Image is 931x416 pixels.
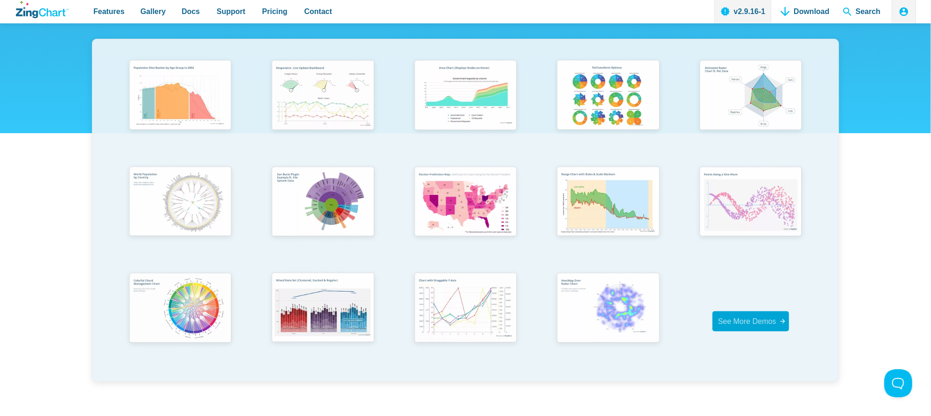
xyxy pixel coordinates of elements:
a: Colorful Chord Management Chart [109,268,252,374]
a: Animated Radar Chart ft. Pet Data [679,56,822,162]
a: Points Along a Sine Wave [679,162,822,268]
img: Points Along a Sine Wave [694,162,808,244]
a: Area Chart (Displays Nodes on Hover) [394,56,537,162]
img: Pie Transform Options [551,56,665,137]
a: Pie Transform Options [537,56,680,162]
a: See More Demos [712,311,790,331]
img: Responsive Live Update Dashboard [266,56,380,137]
img: World Population by Country [123,162,237,244]
img: Colorful Chord Management Chart [123,268,237,350]
img: Election Predictions Map [409,162,522,244]
a: Sun Burst Plugin Example ft. File System Data [252,162,395,268]
a: Chart with Draggable Y-Axis [394,268,537,374]
span: See More Demos [718,317,776,325]
span: Gallery [141,5,166,18]
a: ZingChart Logo. Click to return to the homepage [16,1,69,18]
img: Population Distribution by Age Group in 2052 [123,56,237,137]
a: Heatmap Over Radar Chart [537,268,680,374]
span: Docs [182,5,200,18]
a: Range Chart with Rultes & Scale Markers [537,162,680,268]
a: Election Predictions Map [394,162,537,268]
a: Responsive Live Update Dashboard [252,56,395,162]
span: Support [217,5,245,18]
img: Heatmap Over Radar Chart [551,268,665,350]
a: Population Distribution by Age Group in 2052 [109,56,252,162]
iframe: Toggle Customer Support [884,369,912,397]
a: Mixed Data Set (Clustered, Stacked, and Regular) [252,268,395,374]
img: Mixed Data Set (Clustered, Stacked, and Regular) [266,268,380,350]
img: Animated Radar Chart ft. Pet Data [694,56,808,137]
span: Pricing [262,5,287,18]
img: Chart with Draggable Y-Axis [409,268,522,350]
span: Contact [304,5,332,18]
img: Range Chart with Rultes & Scale Markers [551,162,665,244]
a: World Population by Country [109,162,252,268]
img: Sun Burst Plugin Example ft. File System Data [266,162,380,244]
span: Features [93,5,125,18]
img: Area Chart (Displays Nodes on Hover) [409,56,522,137]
